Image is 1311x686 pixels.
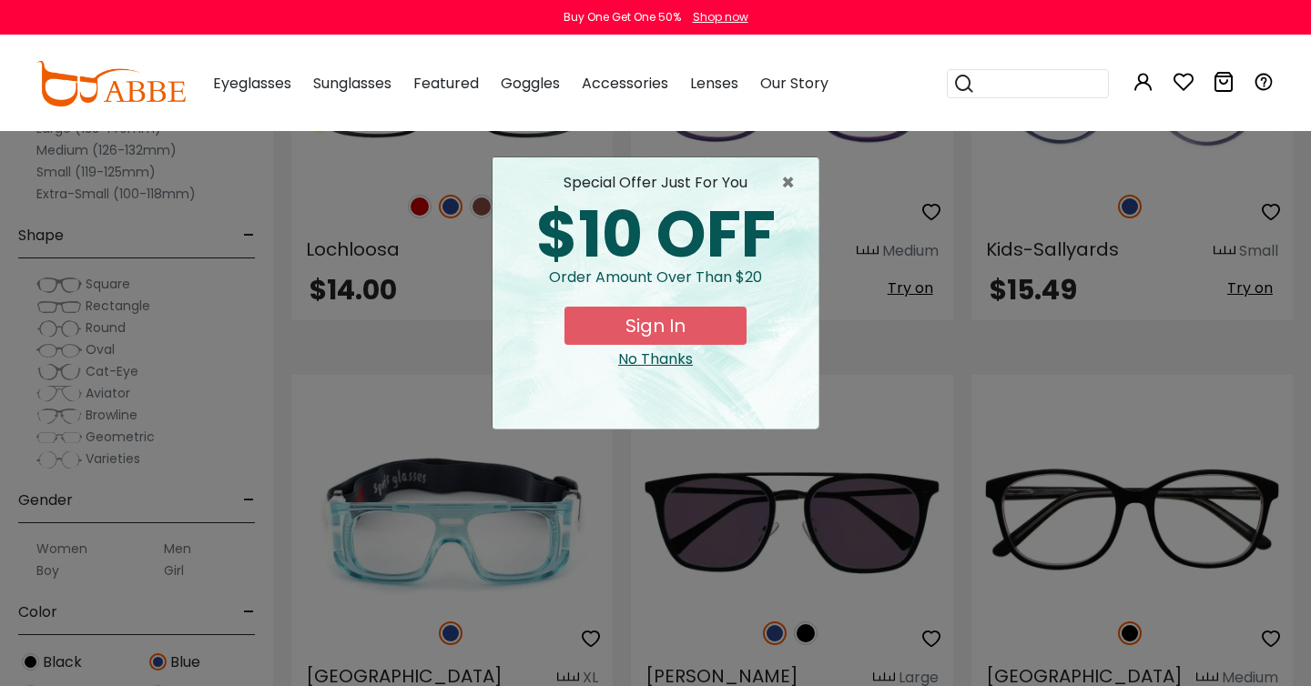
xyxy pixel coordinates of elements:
[781,172,804,194] button: Close
[507,267,804,307] div: Order amount over than $20
[564,307,747,345] button: Sign In
[582,73,668,94] span: Accessories
[313,73,391,94] span: Sunglasses
[413,73,479,94] span: Featured
[684,9,748,25] a: Shop now
[693,9,748,25] div: Shop now
[507,348,804,370] div: Close
[690,73,738,94] span: Lenses
[507,172,804,194] div: special offer just for you
[501,73,560,94] span: Goggles
[213,73,291,94] span: Eyeglasses
[507,203,804,267] div: $10 OFF
[564,9,681,25] div: Buy One Get One 50%
[36,61,186,106] img: abbeglasses.com
[781,172,804,194] span: ×
[760,73,828,94] span: Our Story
